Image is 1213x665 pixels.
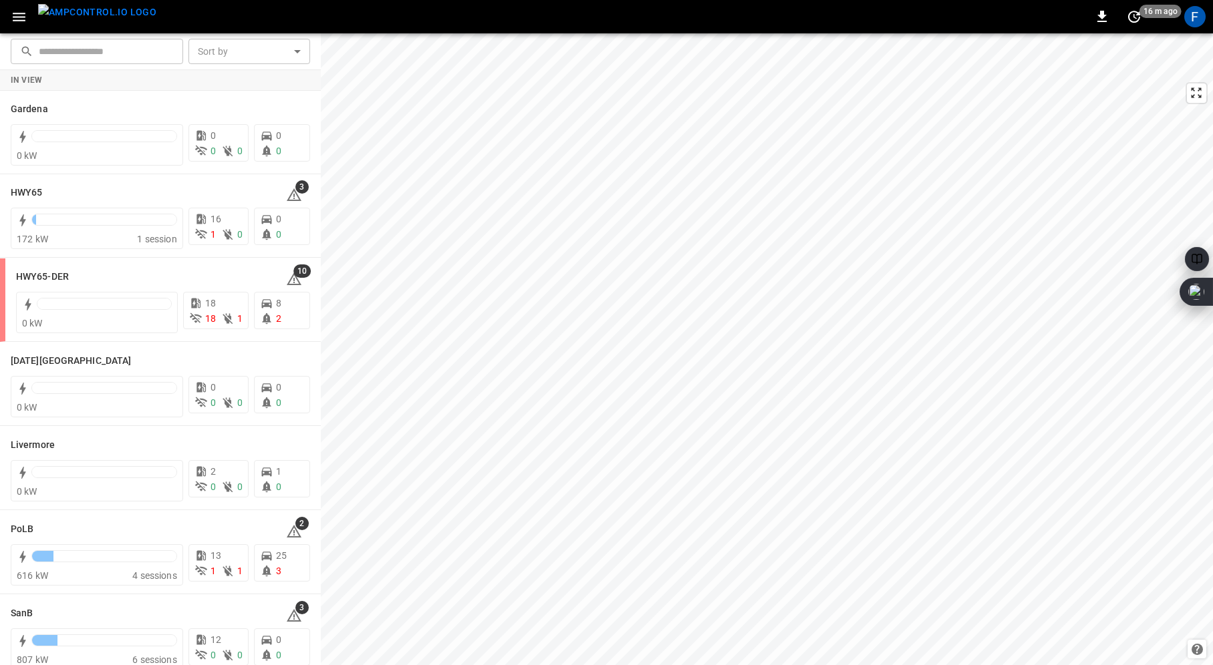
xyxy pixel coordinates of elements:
[17,654,48,665] span: 807 kW
[276,313,281,324] span: 2
[276,650,281,660] span: 0
[276,466,281,477] span: 1
[211,650,216,660] span: 0
[276,550,287,561] span: 25
[276,146,281,156] span: 0
[237,566,243,576] span: 1
[276,382,281,393] span: 0
[276,130,281,141] span: 0
[211,146,216,156] span: 0
[237,229,243,240] span: 0
[211,634,221,645] span: 12
[237,146,243,156] span: 0
[237,313,243,324] span: 1
[211,481,216,492] span: 0
[11,354,131,369] h6: Karma Center
[295,517,309,530] span: 2
[11,102,48,117] h6: Gardena
[276,481,281,492] span: 0
[276,214,281,224] span: 0
[211,566,216,576] span: 1
[11,75,43,85] strong: In View
[17,570,48,581] span: 616 kW
[205,298,216,308] span: 18
[211,130,216,141] span: 0
[276,566,281,576] span: 3
[211,466,216,477] span: 2
[132,570,177,581] span: 4 sessions
[276,298,281,308] span: 8
[17,234,48,244] span: 172 kW
[132,654,177,665] span: 6 sessions
[11,186,43,200] h6: HWY65
[38,4,156,21] img: ampcontrol.io logo
[237,650,243,660] span: 0
[17,486,37,497] span: 0 kW
[11,438,55,453] h6: Livermore
[1123,6,1145,27] button: set refresh interval
[211,382,216,393] span: 0
[237,481,243,492] span: 0
[22,318,43,328] span: 0 kW
[205,313,216,324] span: 18
[211,229,216,240] span: 1
[276,397,281,408] span: 0
[137,234,176,244] span: 1 session
[211,550,221,561] span: 13
[17,150,37,161] span: 0 kW
[276,229,281,240] span: 0
[1139,5,1182,18] span: 16 m ago
[16,270,69,284] h6: HWY65-DER
[276,634,281,645] span: 0
[211,397,216,408] span: 0
[293,264,311,278] span: 10
[11,522,33,537] h6: PoLB
[17,402,37,413] span: 0 kW
[1184,6,1206,27] div: profile-icon
[295,180,309,194] span: 3
[295,601,309,614] span: 3
[211,214,221,224] span: 16
[237,397,243,408] span: 0
[321,33,1213,665] canvas: Map
[11,606,33,621] h6: SanB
